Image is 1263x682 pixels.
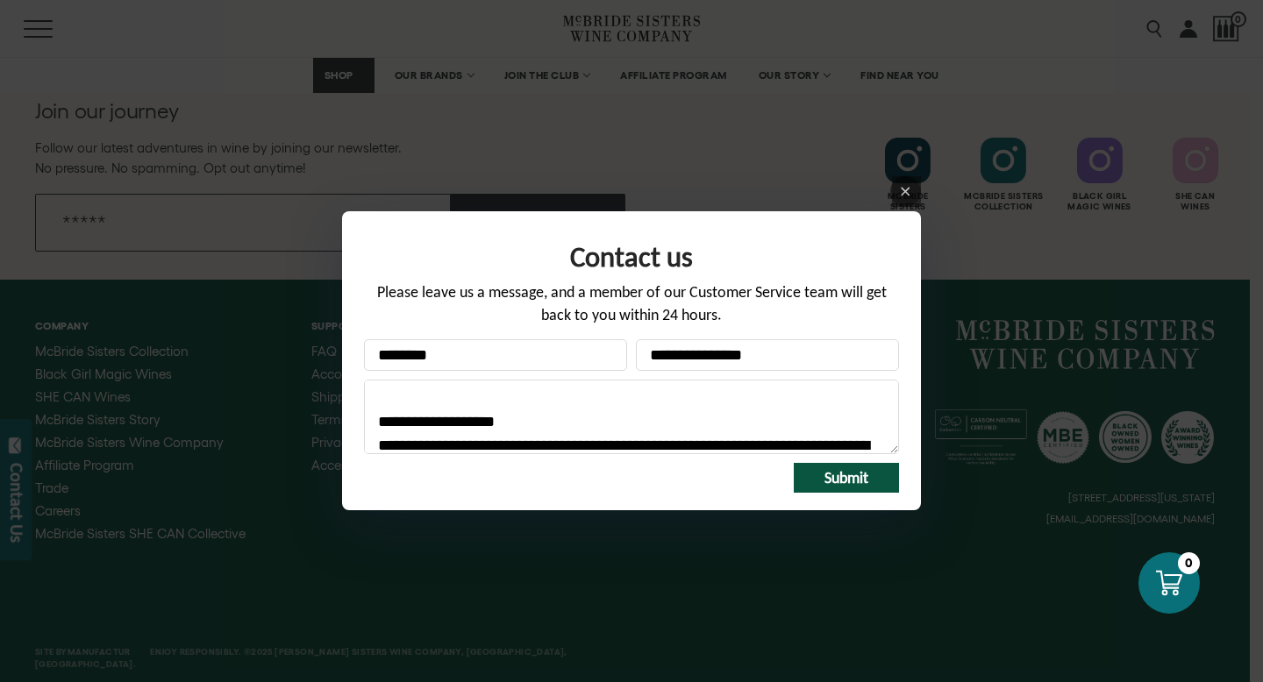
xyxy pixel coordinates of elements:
div: Form title [364,229,899,281]
div: Please leave us a message, and a member of our Customer Service team will get back to you within ... [364,281,899,338]
input: Your name [364,339,627,371]
input: Your email [636,339,899,371]
span: Submit [824,468,868,487]
span: Contact us [570,239,693,274]
textarea: Message [364,380,899,454]
div: 0 [1178,552,1200,574]
button: Submit [794,463,899,493]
